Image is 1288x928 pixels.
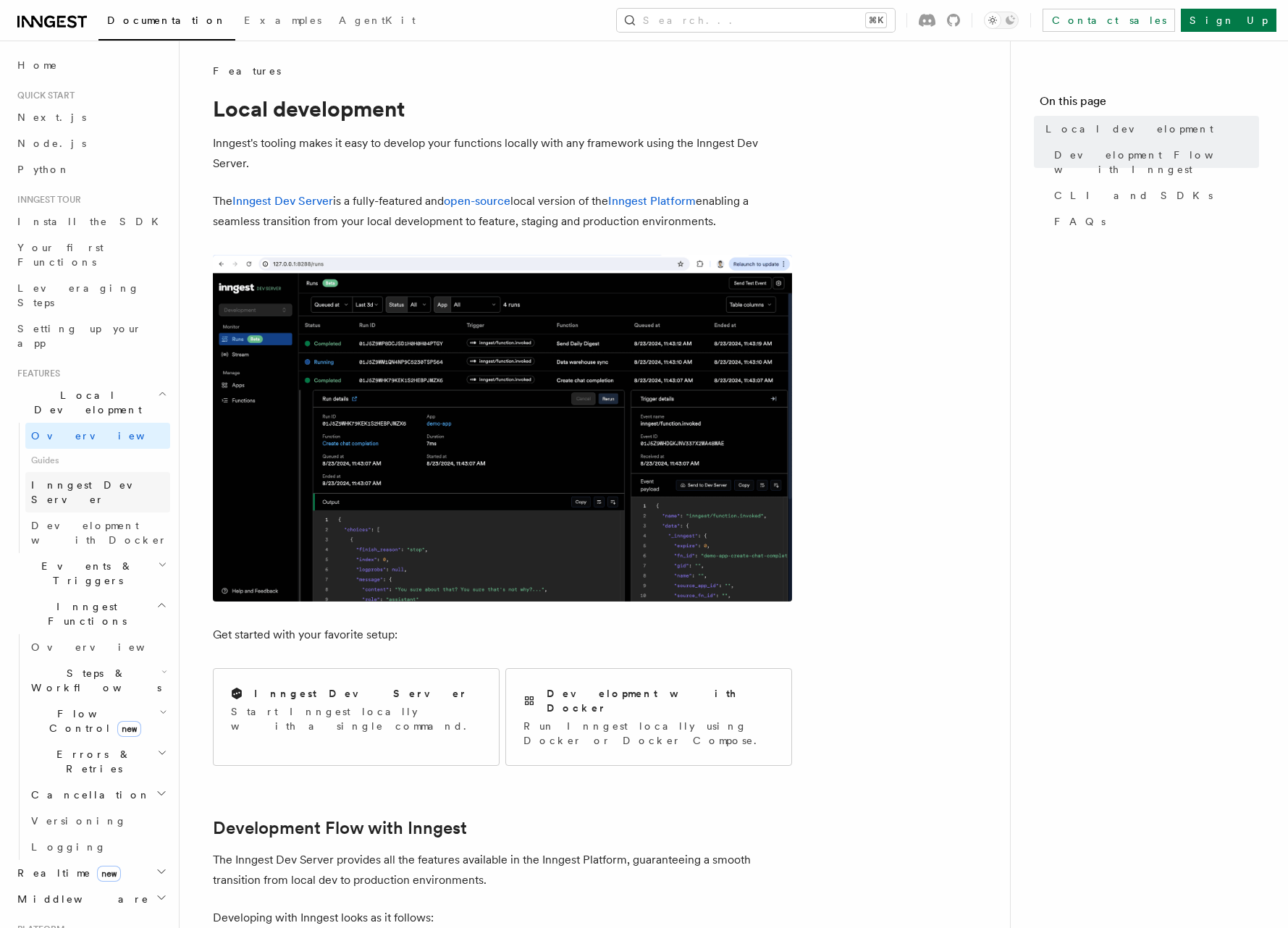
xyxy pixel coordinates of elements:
[608,194,696,208] a: Inngest Platform
[12,388,158,417] span: Local Development
[25,423,170,449] a: Overview
[12,52,170,78] a: Home
[213,64,281,78] span: Features
[984,12,1019,29] button: Toggle dark mode
[25,741,170,782] button: Errors & Retries
[25,666,161,695] span: Steps & Workflows
[31,479,155,505] span: Inngest Dev Server
[235,4,330,39] a: Examples
[31,641,180,653] span: Overview
[12,90,75,101] span: Quick start
[25,634,170,660] a: Overview
[12,208,170,235] a: Install the SDK
[31,430,180,442] span: Overview
[31,520,167,546] span: Development with Docker
[330,4,424,39] a: AgentKit
[25,706,159,735] span: Flow Control
[25,747,157,776] span: Errors & Retries
[1048,208,1259,235] a: FAQs
[12,866,121,880] span: Realtime
[213,133,792,174] p: Inngest's tooling makes it easy to develop your functions locally with any framework using the In...
[25,449,170,472] span: Guides
[1054,148,1259,177] span: Development Flow with Inngest
[213,850,792,890] p: The Inngest Dev Server provides all the features available in the Inngest Platform, guaranteeing ...
[12,275,170,316] a: Leveraging Steps
[213,191,792,232] p: The is a fully-featured and local version of the enabling a seamless transition from your local d...
[31,815,127,827] span: Versioning
[505,668,792,766] a: Development with DockerRun Inngest locally using Docker or Docker Compose.
[12,382,170,423] button: Local Development
[213,625,792,645] p: Get started with your favorite setup:
[1054,214,1106,229] span: FAQs
[12,194,81,206] span: Inngest tour
[12,559,158,588] span: Events & Triggers
[12,368,60,379] span: Features
[547,686,774,715] h2: Development with Docker
[107,14,227,26] span: Documentation
[25,701,170,741] button: Flow Controlnew
[339,14,416,26] span: AgentKit
[213,668,500,766] a: Inngest Dev ServerStart Inngest locally with a single command.
[12,886,170,912] button: Middleware
[213,908,792,928] p: Developing with Inngest looks as it follows:
[213,255,792,602] img: The Inngest Dev Server on the Functions page
[25,788,151,802] span: Cancellation
[1040,116,1259,142] a: Local development
[1181,9,1276,32] a: Sign Up
[17,58,58,72] span: Home
[12,553,170,594] button: Events & Triggers
[98,4,235,41] a: Documentation
[231,704,481,733] p: Start Inngest locally with a single command.
[1048,142,1259,182] a: Development Flow with Inngest
[25,472,170,512] a: Inngest Dev Server
[254,686,468,701] h2: Inngest Dev Server
[25,834,170,860] a: Logging
[12,860,170,886] button: Realtimenew
[17,164,70,175] span: Python
[12,156,170,182] a: Python
[12,104,170,130] a: Next.js
[12,634,170,860] div: Inngest Functions
[866,13,886,28] kbd: ⌘K
[117,721,141,737] span: new
[12,316,170,356] a: Setting up your app
[17,323,142,349] span: Setting up your app
[523,719,774,748] p: Run Inngest locally using Docker or Docker Compose.
[12,594,170,634] button: Inngest Functions
[25,512,170,553] a: Development with Docker
[1043,9,1175,32] a: Contact sales
[17,111,86,123] span: Next.js
[244,14,321,26] span: Examples
[213,818,467,838] a: Development Flow with Inngest
[617,9,895,32] button: Search...⌘K
[25,660,170,701] button: Steps & Workflows
[25,782,170,808] button: Cancellation
[31,841,106,853] span: Logging
[17,282,140,308] span: Leveraging Steps
[444,194,510,208] a: open-source
[1040,93,1259,116] h4: On this page
[12,599,156,628] span: Inngest Functions
[1045,122,1213,136] span: Local development
[97,866,121,882] span: new
[1048,182,1259,208] a: CLI and SDKs
[17,138,86,149] span: Node.js
[232,194,333,208] a: Inngest Dev Server
[213,96,792,122] h1: Local development
[12,423,170,553] div: Local Development
[25,808,170,834] a: Versioning
[17,216,167,227] span: Install the SDK
[17,242,104,268] span: Your first Functions
[12,892,149,906] span: Middleware
[1054,188,1213,203] span: CLI and SDKs
[12,235,170,275] a: Your first Functions
[12,130,170,156] a: Node.js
